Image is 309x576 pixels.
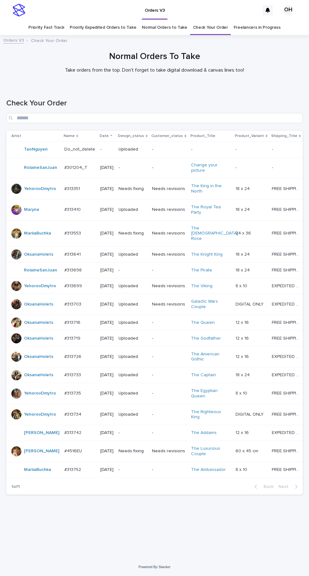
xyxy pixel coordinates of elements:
p: [DATE] [100,467,114,472]
p: Take orders from the top. Don't forget to take digital download & canvas lines too! [28,67,281,73]
p: - [100,147,114,152]
p: 18 x 24 [236,266,251,273]
p: #313553 [64,229,82,236]
p: - [236,164,238,170]
h1: Normal Orders To Take [6,51,303,62]
p: #313698 [64,266,83,273]
a: The [DEMOGRAPHIC_DATA] Rose [191,226,238,241]
p: [DATE] [100,354,114,359]
p: #313733 [64,371,82,378]
p: [DATE] [100,412,114,417]
p: - [236,145,238,152]
p: Uploaded [119,372,147,378]
p: EXPEDITED SHIPPING - preview in 1 business day; delivery up to 5 business days after your approval. [272,282,302,289]
p: Uploaded [119,283,147,289]
p: #4516EU [64,447,83,454]
p: FREE SHIPPING - preview in 1-2 business days, after your approval delivery will take 5-10 b.d. [272,251,302,257]
p: Needs fixing [119,186,147,192]
p: [DATE] [100,252,114,257]
p: [DATE] [100,207,114,212]
p: - [152,467,186,472]
p: #313742 [64,429,83,436]
p: - [119,467,147,472]
p: FREE SHIPPING - preview in 1-2 business days, after your approval delivery will take 5-10 b.d. [272,335,302,341]
p: [DATE] [100,448,114,454]
a: The Righteous King [191,409,230,420]
p: 12 x 16 [236,353,250,359]
p: - [272,164,274,170]
a: The Pirate [191,268,212,273]
a: The Ambassador [191,467,226,472]
p: Needs revisions [152,207,186,212]
p: - [152,372,186,378]
p: [DATE] [100,302,114,307]
a: Change your picture [191,163,230,173]
p: #313716 [64,319,82,325]
p: #313726 [64,353,83,359]
p: - [152,430,186,436]
a: OksanaHolets [24,302,53,307]
p: Needs revisions [152,231,186,236]
p: [DATE] [100,430,114,436]
a: OksanaHolets [24,252,53,257]
p: Date [100,133,109,140]
p: FREE SHIPPING - preview in 1-2 business days, after your approval delivery will take 5-10 b.d. [272,319,302,325]
p: #313703 [64,300,83,307]
p: 12 x 16 [236,335,250,341]
p: #313351 [64,185,81,192]
p: - [152,320,186,325]
p: - [152,391,186,396]
p: Design_status [118,133,144,140]
p: FREE SHIPPING - preview in 1-2 business days, after your approval delivery will take 6-10 busines... [272,447,302,454]
p: Uploaded [119,412,147,417]
p: #313719 [64,335,82,341]
p: FREE SHIPPING - preview in 1-2 business days, after your approval delivery will take 5-10 b.d. [272,266,302,273]
a: OksanaHolets [24,372,53,378]
p: 1 of 1 [6,479,25,495]
p: [DATE] [100,391,114,396]
p: - [152,336,186,341]
p: Uploaded [119,252,147,257]
p: - [152,268,186,273]
p: DIGITAL ONLY [236,411,265,417]
div: OH [283,5,293,15]
p: Uploaded [119,354,147,359]
a: [PERSON_NAME] [24,448,59,454]
p: Uploaded [119,207,147,212]
p: - [272,145,274,152]
a: The Viking [191,283,213,289]
a: MariiaBuchka [24,467,51,472]
a: Check Your Order [193,20,228,35]
a: Priority Expedited Orders to Take [70,20,136,35]
h1: Check Your Order [6,99,303,108]
p: Uploaded [119,336,147,341]
p: 18 x 24 [236,371,251,378]
a: Powered By Stacker [138,565,170,569]
a: OksanaHolets [24,320,53,325]
a: The Knight King [191,252,223,257]
p: Needs revisions [152,448,186,454]
a: YehorovDmytro [24,391,56,396]
button: Next [276,484,303,490]
a: YehorovDmytro [24,283,56,289]
input: Search [6,113,303,123]
a: [PERSON_NAME] [24,430,59,436]
p: Name [64,133,75,140]
span: Back [260,484,273,489]
a: RolaineSanJuan [24,165,57,170]
p: EXPEDITED SHIPPING - preview in 1 business day; delivery up to 5 business days after your approval. [272,353,302,359]
p: FREE SHIPPING - preview in 1-2 business days, after your approval delivery will take 5-10 b.d. [272,411,302,417]
p: Uploaded [119,320,147,325]
p: FREE SHIPPING - preview in 1-2 business days, after your approval delivery will take 5-10 b.d. [272,389,302,396]
p: [DATE] [100,283,114,289]
p: 18 x 24 [236,251,251,257]
a: OksanaHolets [24,354,53,359]
p: Uploaded [119,391,147,396]
p: 18 x 24 [236,185,251,192]
a: RolaineSanJuan [24,268,57,273]
p: [DATE] [100,268,114,273]
p: Do_not_delete [64,145,96,152]
p: 12 x 16 [236,429,250,436]
p: [DATE] [100,320,114,325]
p: Check Your Order [31,37,67,44]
